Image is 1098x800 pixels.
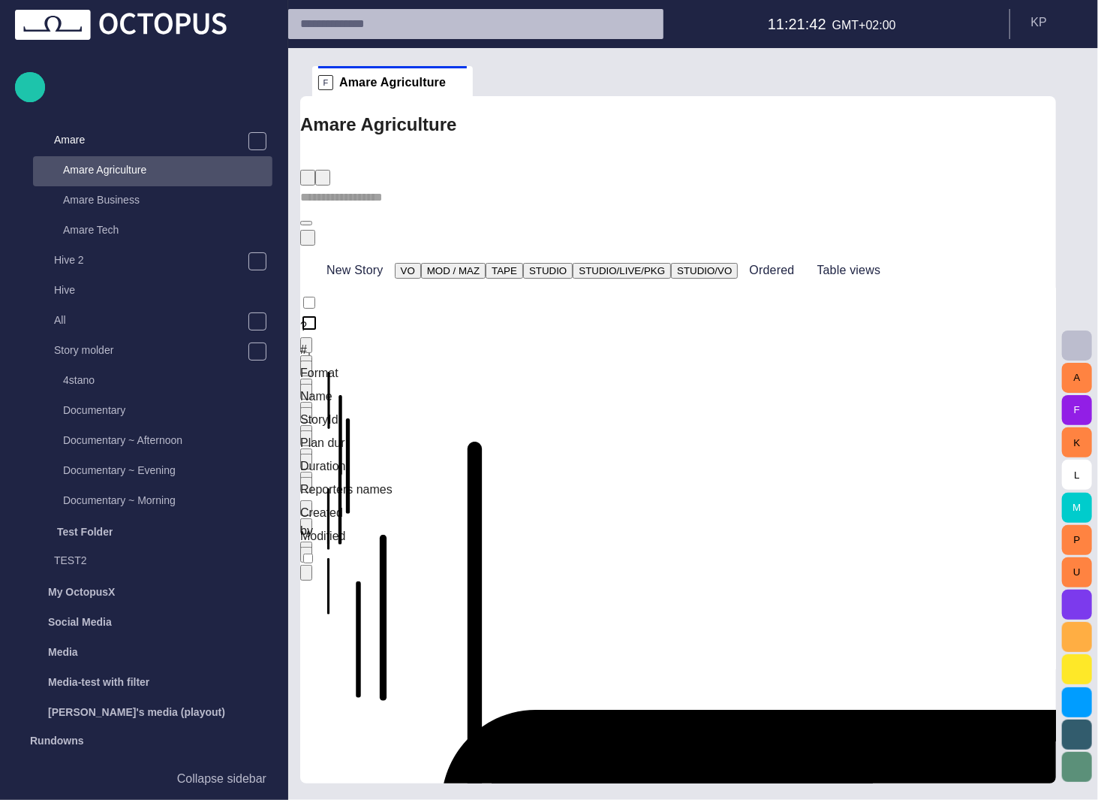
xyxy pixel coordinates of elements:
input: Select row [303,554,313,563]
button: STUDIO/VO [671,263,738,279]
p: Story molder [54,343,248,358]
p: Media [48,645,78,660]
div: # [300,341,381,359]
div: Amare Tech [33,216,272,246]
div: Name [300,388,649,406]
div: StoryId [300,411,380,429]
p: Documentary ~ Afternoon [63,433,272,448]
div: [PERSON_NAME]'s media (playout) [15,697,272,727]
button: Sort [300,407,312,423]
p: Hive 2 [54,252,248,267]
p: 4stano [63,373,272,388]
span: TAPE [492,265,517,276]
div: Story molder4stanoDocumentaryDocumentary ~ AfternoonDocumentary ~ EveningDocumentary ~ Morning [24,337,272,517]
h6: 11:21:42 [768,12,826,36]
h2: Amare Agriculture [300,111,1056,138]
div: Documentary ~ Afternoon [33,427,272,457]
button: A [1062,363,1092,393]
button: STUDIO [523,263,573,279]
p: Rundowns [30,733,84,748]
button: Collapse sidebar [15,764,272,794]
button: Sort [300,361,312,376]
p: Amare Tech [63,222,272,237]
div: Hive [24,276,272,306]
button: VO [395,263,421,279]
div: Amare Agriculture [33,156,272,186]
button: Table views [806,257,907,284]
div: Modified [300,527,417,545]
button: L [1062,460,1092,490]
div: Documentary ~ Morning [33,487,272,517]
p: GMT+02:00 [832,17,896,35]
div: Documentary ~ Evening [33,457,272,487]
button: P [1062,525,1092,555]
div: Plan dur [300,434,356,452]
button: KP [1019,9,1089,36]
div: Duration [300,457,356,475]
div: TEST2 [24,547,272,577]
button: MOD / MAZ [421,263,486,279]
span: Amare Agriculture [339,75,446,90]
button: Sort [300,500,312,516]
p: Hive [54,282,272,297]
p: F [318,75,333,90]
span: MOD / MAZ [427,265,480,276]
span: STUDIO/LIVE/PKG [579,265,665,276]
p: My OctopusX [48,584,115,599]
p: Media-test with filter [48,675,149,690]
button: TAPE [486,263,523,279]
button: F [1062,395,1092,425]
button: K [1062,427,1092,457]
button: U [1062,557,1092,587]
p: Documentary ~ Morning [63,493,272,508]
div: Reporters names [300,481,466,499]
div: Hive 2 [24,246,272,276]
button: New Story [300,257,389,284]
p: [PERSON_NAME]'s media (playout) [48,705,225,720]
button: Sort [300,430,312,446]
button: Sort [300,384,312,400]
p: Amare Agriculture [63,162,272,177]
p: Test Folder [57,524,113,539]
div: Media [15,637,272,667]
div: Amare Business [33,186,272,216]
span: STUDIO/VO [677,265,732,276]
p: All [54,312,248,328]
button: M [1062,493,1092,523]
div: Media-test with filter [15,667,272,697]
button: Duration column menu [300,477,312,493]
span: STUDIO [529,265,567,276]
div: AmareAmare AgricultureAmare BusinessAmare Tech [24,126,272,246]
div: Documentary [33,397,272,427]
button: Sort [300,337,312,353]
p: Social Media [48,614,112,629]
button: Ordered [738,257,799,284]
button: STUDIO/LIVE/PKG [573,263,671,279]
div: Created by [300,504,356,540]
input: Select all rows [303,297,315,309]
img: Octopus News Room [15,10,227,40]
p: Channel 24 [54,763,242,778]
button: Sort [300,454,312,469]
p: Amare Business [63,192,272,207]
p: Documentary [63,403,272,418]
span: VO [401,265,415,276]
p: Amare [54,132,248,147]
div: 4stano [33,367,272,397]
p: TEST2 [54,553,272,568]
button: Sort [300,547,312,563]
div: Format [300,364,396,382]
p: K P [1031,14,1047,32]
p: Collapse sidebar [177,770,266,788]
div: FAmare Agriculture [312,66,473,96]
div: All [24,306,272,337]
div: ? [300,318,357,336]
p: Documentary ~ Evening [63,463,272,478]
